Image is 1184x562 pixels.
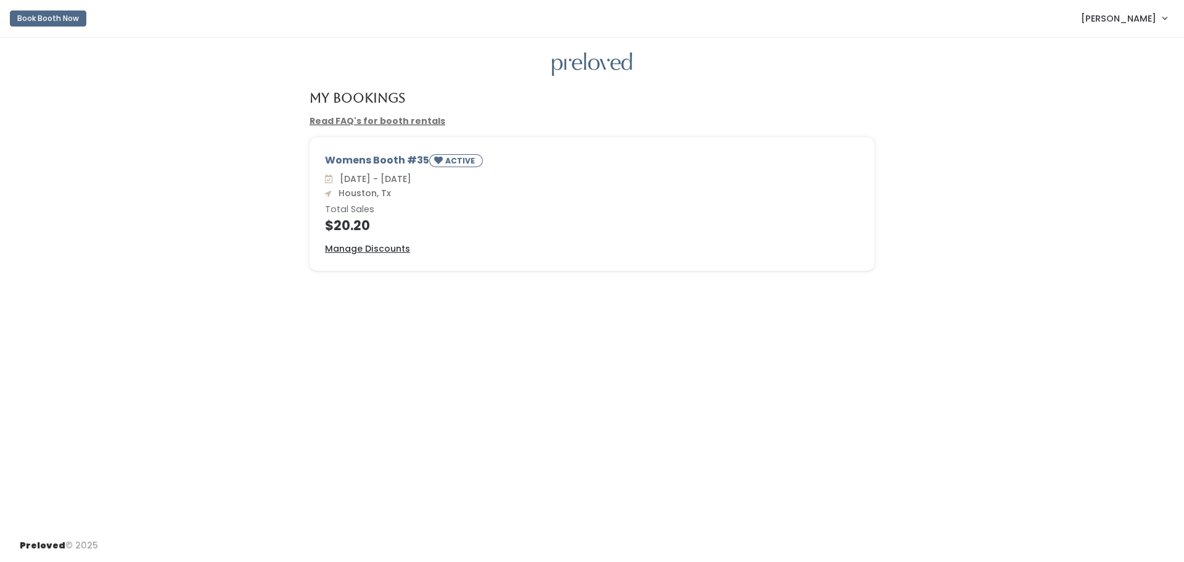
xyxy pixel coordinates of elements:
span: [PERSON_NAME] [1081,12,1156,25]
img: preloved logo [552,52,632,76]
h4: My Bookings [310,91,405,105]
h4: $20.20 [325,218,859,233]
span: Preloved [20,539,65,552]
h6: Total Sales [325,205,859,215]
a: [PERSON_NAME] [1069,5,1179,31]
div: © 2025 [20,529,98,552]
button: Book Booth Now [10,10,86,27]
span: Houston, Tx [334,187,391,199]
a: Read FAQ's for booth rentals [310,115,445,127]
span: [DATE] - [DATE] [335,173,411,185]
small: ACTIVE [445,155,477,166]
a: Manage Discounts [325,242,410,255]
div: Womens Booth #35 [325,153,859,172]
a: Book Booth Now [10,5,86,32]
